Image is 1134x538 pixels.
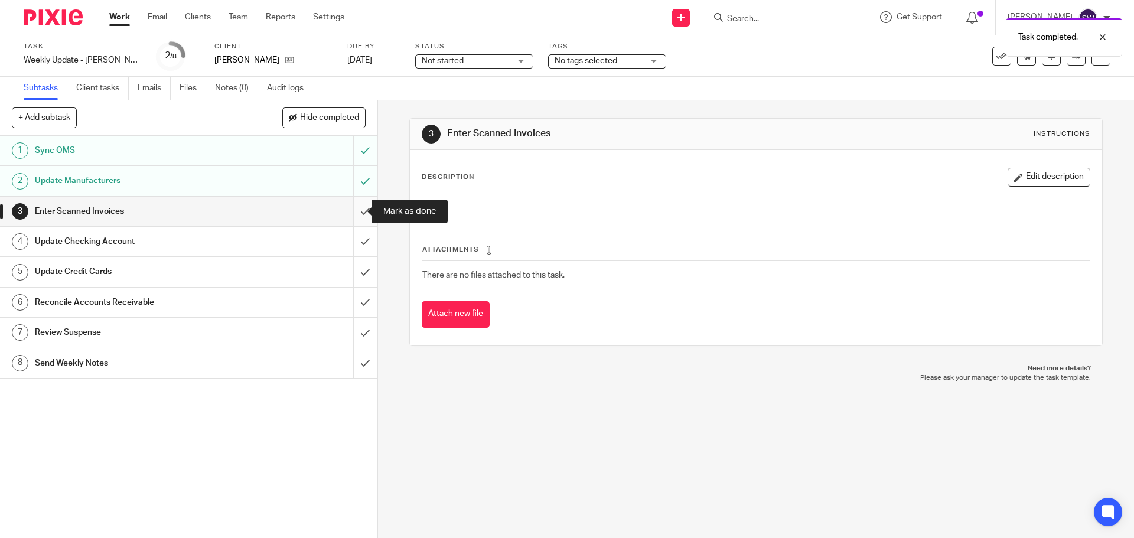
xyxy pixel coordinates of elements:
[421,373,1090,383] p: Please ask your manager to update the task template.
[12,264,28,281] div: 5
[422,246,479,253] span: Attachments
[12,355,28,371] div: 8
[214,42,333,51] label: Client
[214,54,279,66] p: [PERSON_NAME]
[229,11,248,23] a: Team
[415,42,533,51] label: Status
[447,128,781,140] h1: Enter Scanned Invoices
[266,11,295,23] a: Reports
[1008,168,1090,187] button: Edit description
[267,77,312,100] a: Audit logs
[24,54,142,66] div: Weekly Update - [PERSON_NAME]
[313,11,344,23] a: Settings
[35,294,239,311] h1: Reconcile Accounts Receivable
[35,203,239,220] h1: Enter Scanned Invoices
[24,42,142,51] label: Task
[548,42,666,51] label: Tags
[215,77,258,100] a: Notes (0)
[180,77,206,100] a: Files
[165,49,177,63] div: 2
[109,11,130,23] a: Work
[300,113,359,123] span: Hide completed
[76,77,129,100] a: Client tasks
[148,11,167,23] a: Email
[12,294,28,311] div: 6
[1018,31,1078,43] p: Task completed.
[12,203,28,220] div: 3
[1034,129,1090,139] div: Instructions
[12,324,28,341] div: 7
[24,54,142,66] div: Weekly Update - Gore
[35,263,239,281] h1: Update Credit Cards
[35,324,239,341] h1: Review Suspense
[35,142,239,159] h1: Sync OMS
[12,233,28,250] div: 4
[347,56,372,64] span: [DATE]
[422,301,490,328] button: Attach new file
[555,57,617,65] span: No tags selected
[170,53,177,60] small: /8
[185,11,211,23] a: Clients
[12,107,77,128] button: + Add subtask
[35,233,239,250] h1: Update Checking Account
[24,77,67,100] a: Subtasks
[422,125,441,144] div: 3
[1078,8,1097,27] img: svg%3E
[282,107,366,128] button: Hide completed
[347,42,400,51] label: Due by
[35,354,239,372] h1: Send Weekly Notes
[24,9,83,25] img: Pixie
[12,173,28,190] div: 2
[35,172,239,190] h1: Update Manufacturers
[422,172,474,182] p: Description
[138,77,171,100] a: Emails
[422,271,565,279] span: There are no files attached to this task.
[12,142,28,159] div: 1
[421,364,1090,373] p: Need more details?
[422,57,464,65] span: Not started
